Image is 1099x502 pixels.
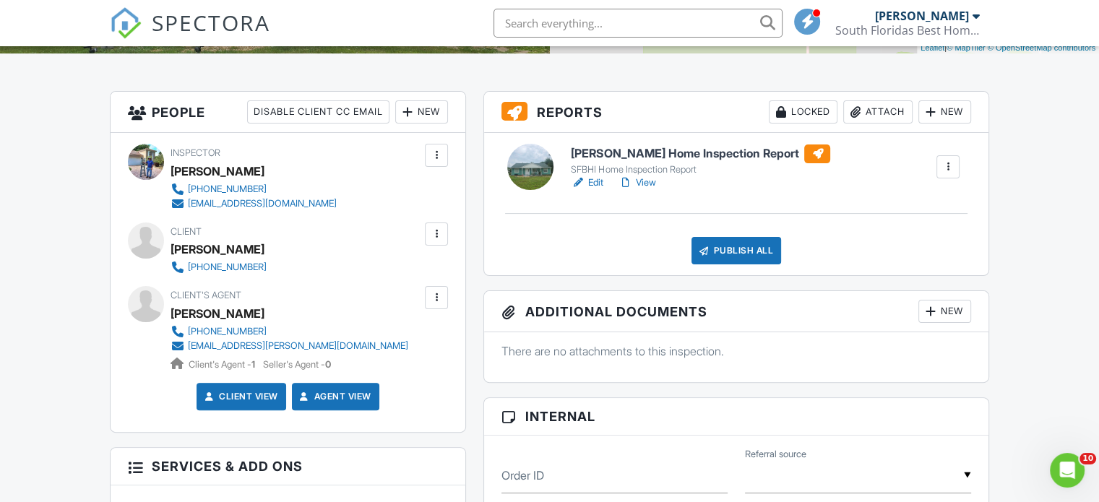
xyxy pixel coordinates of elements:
[325,359,331,370] strong: 0
[171,260,267,274] a: [PHONE_NUMBER]
[171,226,202,237] span: Client
[1050,453,1085,488] iframe: Intercom live chat
[1079,453,1096,464] span: 10
[917,42,1099,54] div: |
[263,359,331,370] span: Seller's Agent -
[395,100,448,124] div: New
[188,183,267,195] div: [PHONE_NUMBER]
[484,398,988,436] h3: Internal
[171,303,264,324] a: [PERSON_NAME]
[843,100,913,124] div: Attach
[921,43,944,52] a: Leaflet
[110,20,270,50] a: SPECTORA
[571,144,830,163] h6: [PERSON_NAME] Home Inspection Report
[171,238,264,260] div: [PERSON_NAME]
[251,359,255,370] strong: 1
[918,300,971,323] div: New
[188,340,408,352] div: [EMAIL_ADDRESS][PERSON_NAME][DOMAIN_NAME]
[188,261,267,273] div: [PHONE_NUMBER]
[152,7,270,38] span: SPECTORA
[769,100,837,124] div: Locked
[691,237,782,264] div: Publish All
[110,7,142,39] img: The Best Home Inspection Software - Spectora
[571,176,603,190] a: Edit
[484,291,988,332] h3: Additional Documents
[171,324,408,339] a: [PHONE_NUMBER]
[484,92,988,133] h3: Reports
[297,389,371,404] a: Agent View
[171,147,220,158] span: Inspector
[171,160,264,182] div: [PERSON_NAME]
[188,198,337,209] div: [EMAIL_ADDRESS][DOMAIN_NAME]
[835,23,980,38] div: South Floridas Best Home Inspection
[571,164,830,176] div: SFBHI Home Inspection Report
[202,389,278,404] a: Client View
[171,182,337,196] a: [PHONE_NUMBER]
[111,448,465,485] h3: Services & Add ons
[111,92,465,133] h3: People
[947,43,986,52] a: © MapTiler
[618,176,655,190] a: View
[247,100,389,124] div: Disable Client CC Email
[875,9,969,23] div: [PERSON_NAME]
[918,100,971,124] div: New
[171,196,337,211] a: [EMAIL_ADDRESS][DOMAIN_NAME]
[501,467,544,483] label: Order ID
[171,339,408,353] a: [EMAIL_ADDRESS][PERSON_NAME][DOMAIN_NAME]
[494,9,783,38] input: Search everything...
[264,37,284,48] span: sq. ft.
[571,144,830,176] a: [PERSON_NAME] Home Inspection Report SFBHI Home Inspection Report
[171,290,241,300] span: Client's Agent
[188,326,267,337] div: [PHONE_NUMBER]
[745,448,806,461] label: Referral source
[501,343,971,359] p: There are no attachments to this inspection.
[189,359,257,370] span: Client's Agent -
[988,43,1095,52] a: © OpenStreetMap contributors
